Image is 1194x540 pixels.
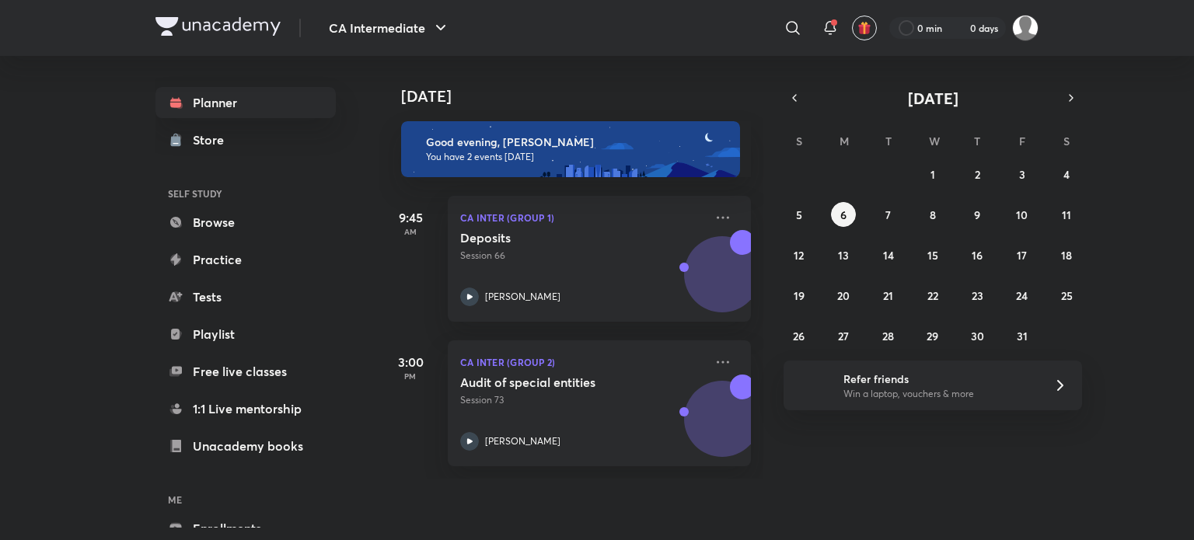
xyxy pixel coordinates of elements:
a: Tests [155,281,336,312]
button: October 27, 2025 [831,323,856,348]
img: avatar [857,21,871,35]
button: October 24, 2025 [1010,283,1035,308]
abbr: Monday [840,134,849,148]
p: CA Inter (Group 2) [460,353,704,371]
p: AM [379,227,442,236]
a: Free live classes [155,356,336,387]
button: October 9, 2025 [965,202,990,227]
img: referral [796,370,827,401]
p: You have 2 events [DATE] [426,151,726,163]
a: 1:1 Live mentorship [155,393,336,424]
abbr: October 10, 2025 [1016,207,1028,222]
abbr: October 18, 2025 [1061,248,1072,263]
button: October 28, 2025 [876,323,901,348]
button: October 5, 2025 [787,202,812,227]
button: October 13, 2025 [831,242,856,267]
button: avatar [852,16,877,40]
abbr: Friday [1019,134,1025,148]
abbr: October 23, 2025 [972,288,983,303]
abbr: Sunday [796,134,802,148]
h6: Refer friends [843,371,1035,387]
abbr: October 4, 2025 [1063,167,1070,182]
button: October 7, 2025 [876,202,901,227]
abbr: October 22, 2025 [927,288,938,303]
p: CA Inter (Group 1) [460,208,704,227]
abbr: Saturday [1063,134,1070,148]
abbr: October 7, 2025 [885,207,891,222]
abbr: October 14, 2025 [883,248,894,263]
abbr: October 21, 2025 [883,288,893,303]
abbr: October 5, 2025 [796,207,802,222]
abbr: October 27, 2025 [838,329,849,343]
h5: Deposits [460,230,654,246]
button: October 21, 2025 [876,283,901,308]
button: October 2, 2025 [965,162,990,186]
button: October 11, 2025 [1054,202,1079,227]
abbr: October 24, 2025 [1016,288,1028,303]
button: October 29, 2025 [920,323,945,348]
button: October 6, 2025 [831,202,856,227]
img: evening [401,121,740,177]
button: October 22, 2025 [920,283,945,308]
h6: ME [155,486,336,513]
span: [DATE] [908,88,958,109]
button: October 19, 2025 [787,283,812,308]
p: [PERSON_NAME] [485,290,560,304]
abbr: October 3, 2025 [1019,167,1025,182]
abbr: October 16, 2025 [972,248,983,263]
button: October 31, 2025 [1010,323,1035,348]
h6: Good evening, [PERSON_NAME] [426,135,726,149]
h4: [DATE] [401,87,766,106]
abbr: October 26, 2025 [793,329,805,343]
a: Browse [155,207,336,238]
abbr: October 29, 2025 [927,329,938,343]
p: Session 66 [460,249,704,263]
button: October 8, 2025 [920,202,945,227]
button: October 15, 2025 [920,242,945,267]
abbr: October 11, 2025 [1062,207,1071,222]
abbr: October 9, 2025 [974,207,980,222]
h5: 9:45 [379,208,442,227]
p: Session 73 [460,393,704,407]
abbr: October 20, 2025 [837,288,850,303]
abbr: October 30, 2025 [971,329,984,343]
button: October 4, 2025 [1054,162,1079,186]
button: October 14, 2025 [876,242,901,267]
abbr: October 2, 2025 [975,167,980,182]
div: Store [193,131,233,149]
abbr: October 31, 2025 [1017,329,1028,343]
abbr: October 25, 2025 [1061,288,1073,303]
button: [DATE] [805,87,1060,109]
abbr: October 19, 2025 [794,288,805,303]
button: October 23, 2025 [965,283,990,308]
button: October 16, 2025 [965,242,990,267]
button: October 12, 2025 [787,242,812,267]
img: Avatar [685,389,759,464]
p: PM [379,371,442,381]
button: October 30, 2025 [965,323,990,348]
button: October 20, 2025 [831,283,856,308]
abbr: Wednesday [929,134,940,148]
img: streak [951,20,967,36]
button: October 26, 2025 [787,323,812,348]
abbr: Thursday [974,134,980,148]
button: October 3, 2025 [1010,162,1035,186]
p: Win a laptop, vouchers & more [843,387,1035,401]
a: Practice [155,244,336,275]
button: October 25, 2025 [1054,283,1079,308]
abbr: October 12, 2025 [794,248,804,263]
abbr: October 1, 2025 [930,167,935,182]
button: October 1, 2025 [920,162,945,186]
abbr: October 28, 2025 [882,329,894,343]
abbr: October 13, 2025 [838,248,849,263]
img: Avatar [685,245,759,319]
button: October 17, 2025 [1010,242,1035,267]
button: CA Intermediate [319,12,459,44]
a: Unacademy books [155,430,336,462]
a: Planner [155,87,336,118]
abbr: Tuesday [885,134,892,148]
h6: SELF STUDY [155,180,336,207]
a: Store [155,124,336,155]
abbr: October 15, 2025 [927,248,938,263]
abbr: October 6, 2025 [840,207,847,222]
